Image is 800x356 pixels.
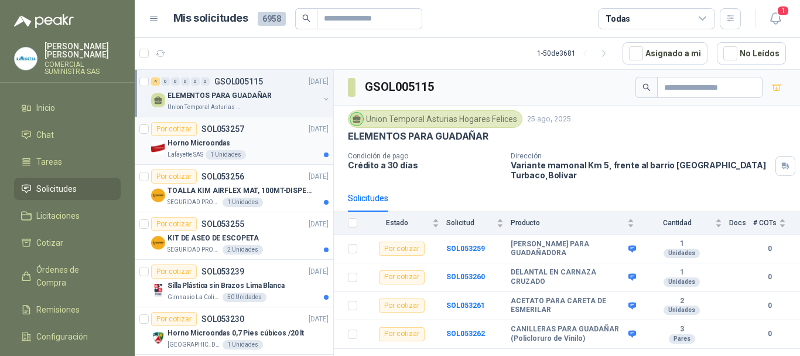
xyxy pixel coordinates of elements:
th: Estado [364,212,446,235]
p: KIT DE ASEO DE ESCOPETA [167,233,259,244]
p: SOL053239 [201,267,244,276]
span: search [642,83,651,91]
div: Pares [669,334,695,344]
div: Union Temporal Asturias Hogares Felices [348,110,522,128]
div: Por cotizar [151,217,197,231]
span: 6958 [258,12,286,26]
div: Unidades [664,306,700,315]
a: SOL053259 [446,245,485,253]
p: Lafayette SAS [167,150,203,160]
span: # COTs [753,219,777,227]
b: 2 [641,297,722,306]
p: SOL053255 [201,220,244,228]
a: SOL053262 [446,330,485,338]
a: SOL053260 [446,273,485,281]
p: SOL053256 [201,172,244,181]
div: Por cotizar [151,265,197,279]
span: Estado [364,219,430,227]
p: [DATE] [309,314,329,325]
a: Órdenes de Compra [14,259,121,294]
img: Company Logo [151,236,165,250]
p: [PERSON_NAME] [PERSON_NAME] [45,42,121,59]
a: Chat [14,124,121,146]
p: Crédito a 30 días [348,160,501,170]
b: 1 [641,239,722,249]
a: 4 0 0 0 0 0 GSOL005115[DATE] ELEMENTOS PARA GUADAÑARUnion Temporal Asturias Hogares Felices [151,74,331,112]
b: 0 [753,328,786,340]
span: Solicitud [446,219,494,227]
div: Solicitudes [348,192,388,205]
p: Horno Microondas 0,7 Pies cúbicos /20 lt [167,328,304,339]
div: 1 Unidades [223,340,263,350]
span: Tareas [36,155,62,168]
a: Solicitudes [14,178,121,200]
p: SEGURIDAD PROVISER LTDA [167,245,220,255]
h1: Mis solicitudes [173,10,248,27]
th: Cantidad [641,212,729,235]
th: Solicitud [446,212,511,235]
div: Por cotizar [379,270,425,284]
th: # COTs [753,212,800,235]
p: Variante mamonal Km 5, frente al barrio [GEOGRAPHIC_DATA] Turbaco , Bolívar [511,160,771,180]
b: CANILLERAS PARA GUADAÑAR (Policloruro de Vinilo) [511,325,625,343]
b: SOL053261 [446,301,485,310]
b: 0 [753,243,786,255]
div: 0 [181,77,190,86]
div: Por cotizar [379,299,425,313]
span: Configuración [36,330,88,343]
p: ELEMENTOS PARA GUADAÑAR [348,130,488,143]
div: Todas [606,12,630,25]
a: Cotizar [14,232,121,254]
b: 1 [641,268,722,277]
p: [DATE] [309,219,329,230]
span: Cantidad [641,219,713,227]
p: COMERCIAL SUMINISTRA SAS [45,61,121,75]
p: [DATE] [309,171,329,182]
span: 1 [777,5,789,16]
div: 0 [171,77,180,86]
span: Órdenes de Compra [36,263,110,289]
a: Remisiones [14,299,121,321]
p: SEGURIDAD PROVISER LTDA [167,198,220,207]
p: Gimnasio La Colina [167,293,220,302]
div: 50 Unidades [223,293,266,302]
img: Logo peakr [14,14,74,28]
div: Unidades [664,277,700,287]
span: Inicio [36,101,55,114]
span: Cotizar [36,236,63,249]
div: Unidades [664,249,700,258]
p: Dirección [511,152,771,160]
p: Condición de pago [348,152,501,160]
b: [PERSON_NAME] PARA GUADAÑADORA [511,240,625,258]
span: Remisiones [36,303,80,316]
img: Company Logo [151,283,165,297]
p: Union Temporal Asturias Hogares Felices [167,103,241,112]
span: Solicitudes [36,182,77,195]
p: SOL053257 [201,125,244,133]
p: Silla Plástica sin Brazos Lima Blanca [167,280,285,291]
a: Por cotizarSOL053255[DATE] Company LogoKIT DE ASEO DE ESCOPETASEGURIDAD PROVISER LTDA2 Unidades [135,212,333,260]
p: 25 ago, 2025 [527,114,571,125]
p: ELEMENTOS PARA GUADAÑAR [167,90,272,101]
div: 4 [151,77,160,86]
b: 3 [641,325,722,334]
p: Horno Microondas [167,138,230,149]
th: Producto [511,212,641,235]
p: [DATE] [309,124,329,135]
div: Por cotizar [151,122,197,136]
a: Tareas [14,151,121,173]
p: [DATE] [309,76,329,87]
div: Por cotizar [151,169,197,184]
span: Producto [511,219,625,227]
div: Por cotizar [151,312,197,326]
span: Licitaciones [36,209,80,222]
span: Chat [36,128,54,141]
a: Por cotizarSOL053230[DATE] Company LogoHorno Microondas 0,7 Pies cúbicos /20 lt[GEOGRAPHIC_DATA][... [135,307,333,355]
a: Por cotizarSOL053239[DATE] Company LogoSilla Plástica sin Brazos Lima BlancaGimnasio La Colina50 ... [135,260,333,307]
button: Asignado a mi [623,42,707,65]
div: 0 [161,77,170,86]
button: 1 [765,8,786,29]
p: [DATE] [309,266,329,277]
